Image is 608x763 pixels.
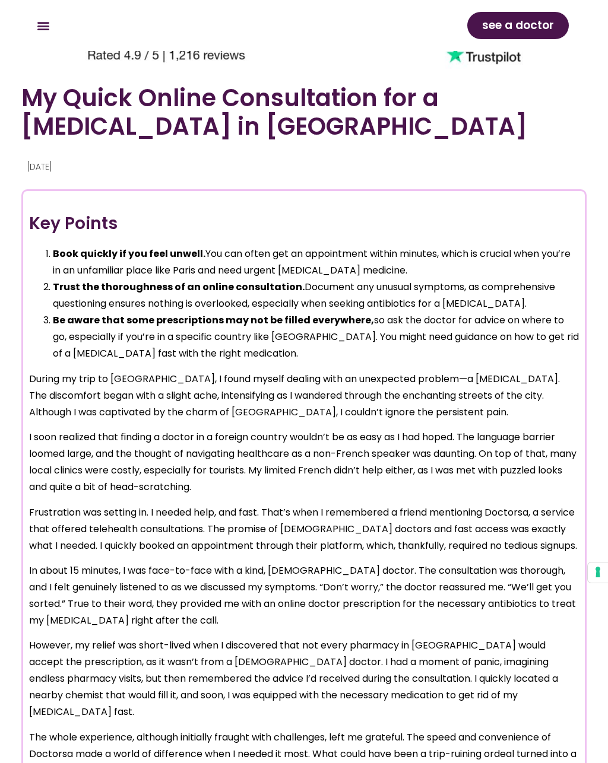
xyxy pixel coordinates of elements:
[53,279,579,312] li: Document any unusual symptoms, as comprehensive questioning ensures nothing is overlooked, especi...
[21,84,587,141] h2: My Quick Online Consultation for a [MEDICAL_DATA] in [GEOGRAPHIC_DATA]
[53,247,205,260] strong: Book quickly if you feel unwell.
[467,12,569,39] a: see a doctor
[53,313,374,327] strong: Be aware that some prescriptions may not be filled everywhere,
[588,562,608,583] button: Your consent preferences for tracking technologies
[29,504,579,554] p: Frustration was setting in. I needed help, and fast. That’s when I remembered a friend mentioning...
[53,246,579,279] li: You can often get an appointment within minutes, which is crucial when you’re in an unfamiliar pl...
[33,16,53,36] div: Menu Toggle
[53,312,579,362] li: so ask the doctor for advice on where to go, especially if you’re in a specific country like [GEO...
[53,280,305,294] strong: Trust the thoroughness of an online consultation.
[29,371,579,421] p: During my trip to [GEOGRAPHIC_DATA], I found myself dealing with an unexpected problem—a [MEDICAL...
[29,211,579,236] h3: Key Points
[27,158,579,175] p: [DATE]
[482,16,554,35] span: see a doctor
[29,562,579,629] p: In about 15 minutes, I was face-to-face with a kind, [DEMOGRAPHIC_DATA] doctor. The consultation ...
[29,637,579,720] p: However, my relief was short-lived when I discovered that not every pharmacy in [GEOGRAPHIC_DATA]...
[29,429,579,495] p: I soon realized that finding a doctor in a foreign country wouldn’t be as easy as I had hoped. Th...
